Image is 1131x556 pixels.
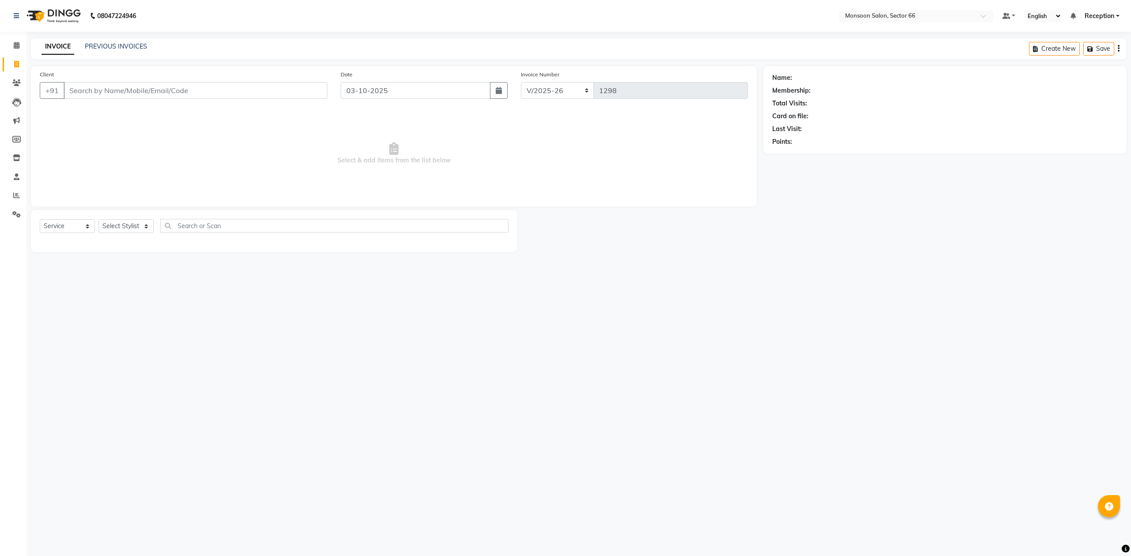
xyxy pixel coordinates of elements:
[64,82,327,99] input: Search by Name/Mobile/Email/Code
[1085,11,1114,21] span: Reception
[1029,42,1080,56] button: Create New
[42,39,74,55] a: INVOICE
[40,71,54,79] label: Client
[160,219,509,233] input: Search or Scan
[23,4,83,28] img: logo
[97,4,136,28] b: 08047224946
[521,71,559,79] label: Invoice Number
[772,86,811,95] div: Membership:
[40,109,748,198] span: Select & add items from the list below
[772,124,802,134] div: Last Visit:
[772,137,792,147] div: Points:
[772,73,792,83] div: Name:
[1094,521,1122,547] iframe: chat widget
[341,71,353,79] label: Date
[1083,42,1114,56] button: Save
[40,82,65,99] button: +91
[772,99,807,108] div: Total Visits:
[772,112,808,121] div: Card on file:
[85,42,147,50] a: PREVIOUS INVOICES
